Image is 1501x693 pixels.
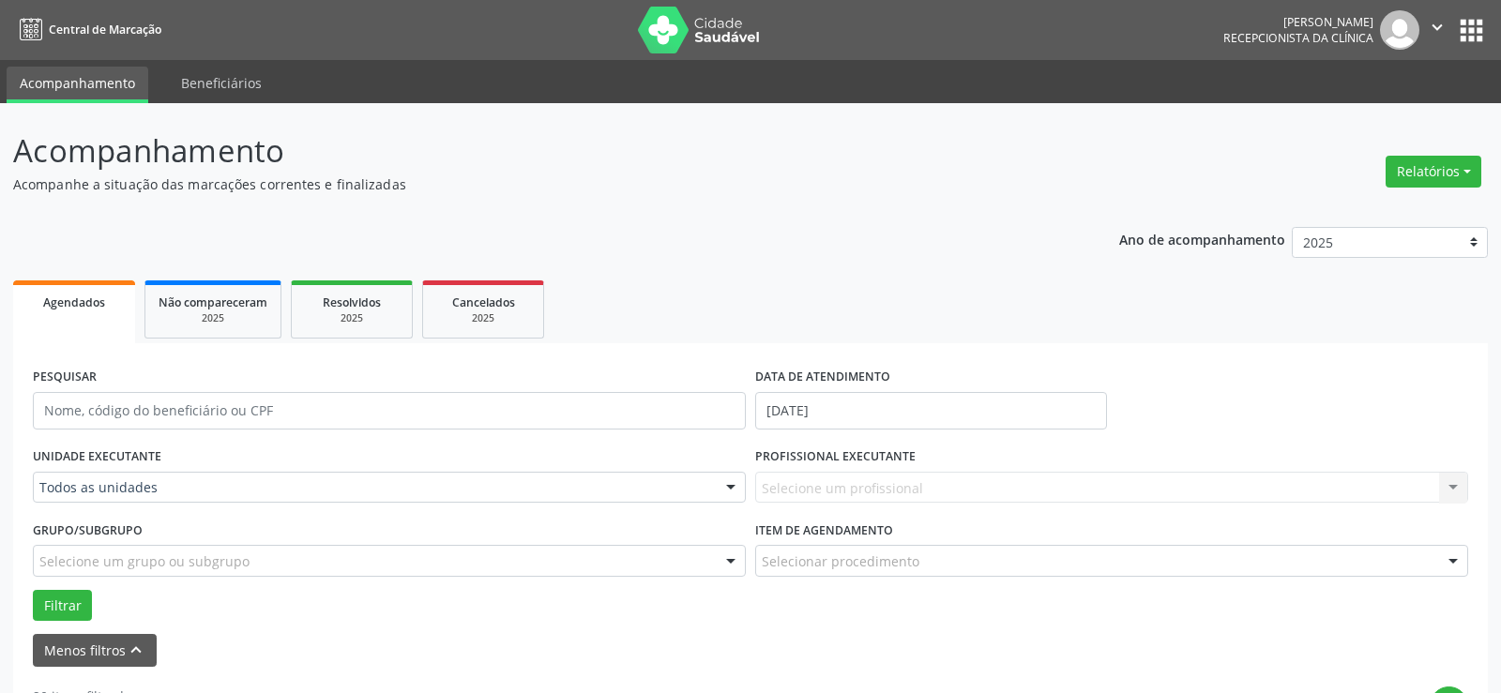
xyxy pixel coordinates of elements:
label: DATA DE ATENDIMENTO [755,363,890,392]
span: Cancelados [452,294,515,310]
label: PESQUISAR [33,363,97,392]
p: Acompanhamento [13,128,1045,174]
button: Relatórios [1386,156,1481,188]
button: apps [1455,14,1488,47]
label: Item de agendamento [755,516,893,545]
div: 2025 [305,311,399,325]
i: keyboard_arrow_up [126,640,146,660]
label: PROFISSIONAL EXECUTANTE [755,443,916,472]
input: Selecione um intervalo [755,392,1107,429]
span: Selecione um grupo ou subgrupo [39,551,250,571]
label: UNIDADE EXECUTANTE [33,443,161,472]
span: Todos as unidades [39,478,707,497]
button: Menos filtroskeyboard_arrow_up [33,634,157,667]
div: 2025 [159,311,267,325]
label: Grupo/Subgrupo [33,516,143,545]
span: Agendados [43,294,105,310]
span: Selecionar procedimento [762,551,919,571]
div: 2025 [436,311,530,325]
input: Nome, código do beneficiário ou CPF [33,392,746,429]
button: Filtrar [33,590,92,622]
span: Resolvidos [323,294,381,310]
p: Acompanhe a situação das marcações correntes e finalizadas [13,174,1045,194]
span: Não compareceram [159,294,267,310]
a: Central de Marcação [13,14,161,45]
div: [PERSON_NAME] [1223,14,1373,30]
a: Acompanhamento [7,67,148,103]
img: img [1380,10,1419,50]
span: Recepcionista da clínica [1223,30,1373,46]
i:  [1427,17,1448,38]
button:  [1419,10,1455,50]
a: Beneficiários [168,67,275,99]
p: Ano de acompanhamento [1119,227,1285,250]
span: Central de Marcação [49,22,161,38]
